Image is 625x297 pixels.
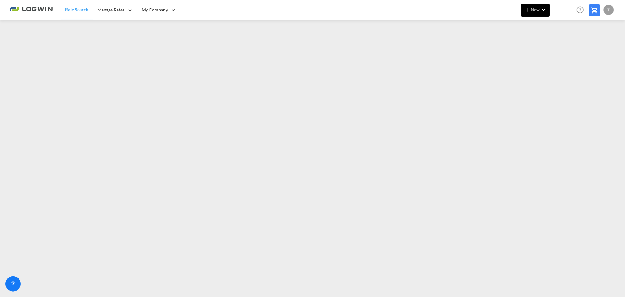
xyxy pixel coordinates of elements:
[523,6,531,13] md-icon: icon-plus 400-fg
[65,7,88,12] span: Rate Search
[575,4,586,15] span: Help
[540,6,547,13] md-icon: icon-chevron-down
[575,4,589,16] div: Help
[10,3,53,17] img: 2761ae10d95411efa20a1f5e0282d2d7.png
[97,7,124,13] span: Manage Rates
[604,5,614,15] div: T
[142,7,168,13] span: My Company
[523,7,547,12] span: New
[521,4,550,17] button: icon-plus 400-fgNewicon-chevron-down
